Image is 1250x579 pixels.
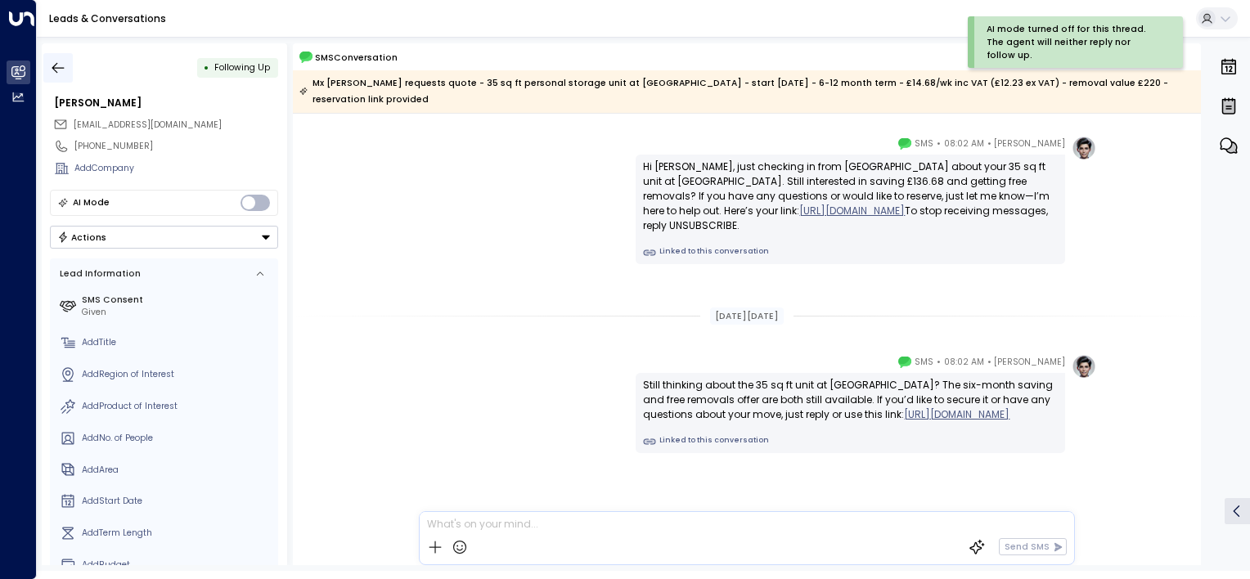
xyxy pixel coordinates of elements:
[1072,136,1096,160] img: profile-logo.png
[214,61,270,74] span: Following Up
[74,162,278,175] div: AddCompany
[987,23,1158,61] div: AI mode turned off for this thread. The agent will neither reply nor follow up.
[299,75,1194,108] div: Mx [PERSON_NAME] requests quote - 35 sq ft personal storage unit at [GEOGRAPHIC_DATA] - start [DA...
[994,136,1065,152] span: [PERSON_NAME]
[82,306,273,319] div: Given
[937,354,941,370] span: •
[643,159,1058,233] div: Hi [PERSON_NAME], just checking in from [GEOGRAPHIC_DATA] about your 35 sq ft unit at [GEOGRAPHIC...
[904,407,1009,422] a: [URL][DOMAIN_NAME]
[73,195,110,211] div: AI Mode
[74,119,222,131] span: [EMAIL_ADDRESS][DOMAIN_NAME]
[643,378,1058,422] div: Still thinking about the 35 sq ft unit at [GEOGRAPHIC_DATA]? The six-month saving and free remova...
[54,96,278,110] div: [PERSON_NAME]
[82,336,273,349] div: AddTitle
[915,136,933,152] span: SMS
[82,368,273,381] div: AddRegion of Interest
[937,136,941,152] span: •
[994,354,1065,370] span: [PERSON_NAME]
[82,527,273,540] div: AddTerm Length
[56,267,141,281] div: Lead Information
[74,119,222,132] span: bs@smal.com
[944,136,984,152] span: 08:02 AM
[49,11,166,25] a: Leads & Conversations
[74,140,278,153] div: [PHONE_NUMBER]
[82,294,273,307] label: SMS Consent
[799,204,905,218] a: [URL][DOMAIN_NAME]
[82,559,273,572] div: AddBudget
[82,400,273,413] div: AddProduct of Interest
[50,226,278,249] button: Actions
[987,136,991,152] span: •
[82,464,273,477] div: AddArea
[915,354,933,370] span: SMS
[944,354,984,370] span: 08:02 AM
[50,226,278,249] div: Button group with a nested menu
[643,435,1058,448] a: Linked to this conversation
[643,246,1058,259] a: Linked to this conversation
[204,56,209,79] div: •
[987,354,991,370] span: •
[710,307,784,325] div: [DATE][DATE]
[57,231,107,243] div: Actions
[82,432,273,445] div: AddNo. of People
[1072,354,1096,379] img: profile-logo.png
[315,51,398,65] span: SMS Conversation
[82,495,273,508] div: AddStart Date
